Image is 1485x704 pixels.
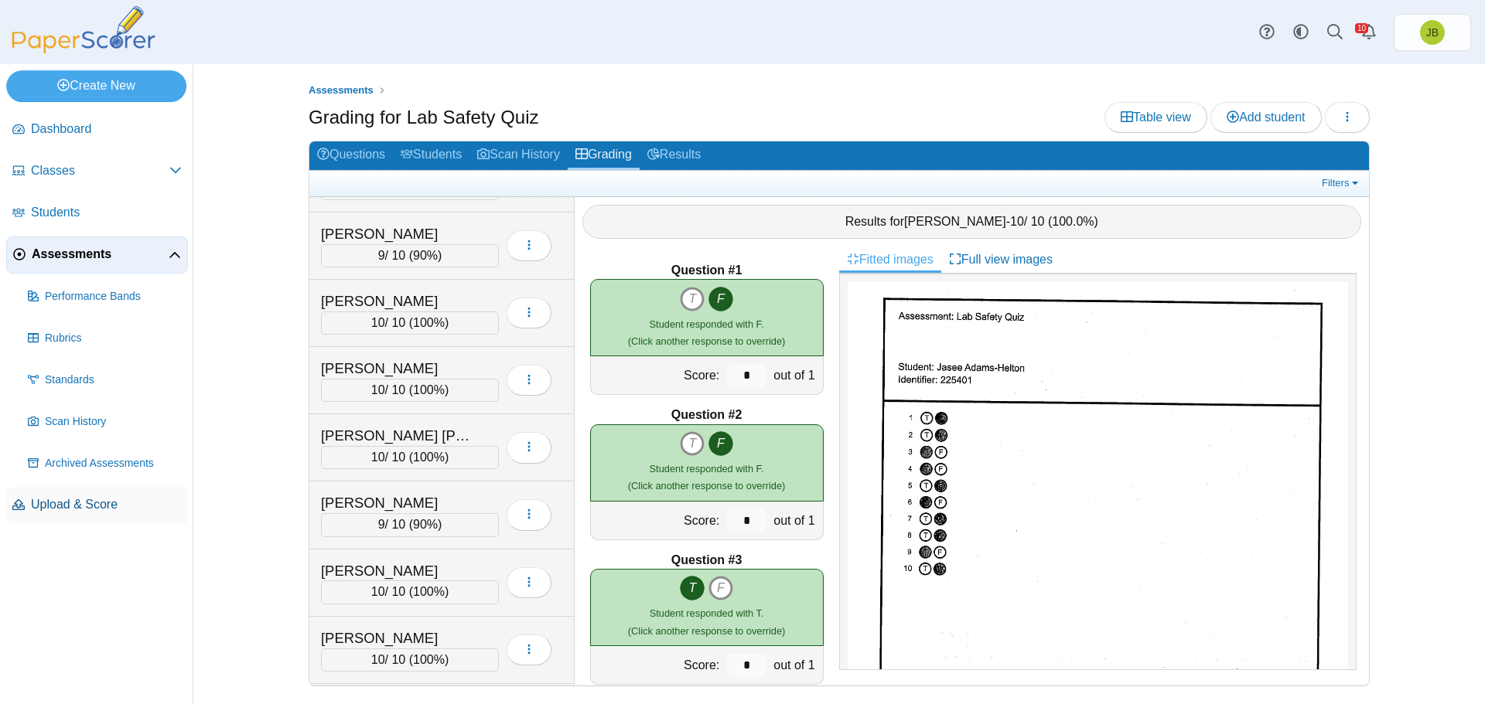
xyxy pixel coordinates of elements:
i: T [680,576,705,600]
a: Classes [6,153,188,190]
span: 100% [413,451,445,464]
div: Score: [591,356,724,394]
div: / 10 ( ) [321,580,499,604]
span: Scan History [45,414,182,430]
i: F [708,287,733,311]
div: [PERSON_NAME] [321,291,476,311]
span: Dashboard [31,121,182,138]
span: Classes [31,162,169,179]
div: / 10 ( ) [321,446,499,469]
a: Full view images [941,247,1060,273]
a: Table view [1104,102,1207,133]
span: 100.0% [1052,215,1094,228]
span: 10 [371,316,385,329]
div: / 10 ( ) [321,513,499,536]
span: 10 [371,653,385,666]
a: Upload & Score [6,487,188,524]
span: Student responded with F. [650,463,764,474]
div: Score: [591,646,724,684]
span: 100% [413,383,445,396]
a: Grading [568,141,640,170]
h1: Grading for Lab Safety Quiz [309,104,539,131]
b: Question #2 [671,406,742,423]
a: Students [393,141,469,170]
small: (Click another response to override) [628,463,785,491]
span: 100% [413,316,445,329]
span: 9 [378,518,385,531]
a: Archived Assessments [22,445,188,482]
span: Joel Boyd [1426,27,1439,38]
a: Results [640,141,708,170]
a: Dashboard [6,111,188,148]
a: Scan History [22,403,188,440]
div: Results for - / 10 ( ) [582,205,1362,239]
div: / 10 ( ) [321,648,499,672]
span: 90% [413,249,438,262]
span: Add student [1227,111,1305,124]
span: Joel Boyd [1420,20,1445,45]
b: Question #1 [671,262,742,279]
span: Student responded with F. [650,318,764,330]
div: out of 1 [770,356,822,394]
a: Create New [6,70,186,101]
a: Students [6,195,188,232]
b: Question #3 [671,552,742,569]
a: Standards [22,362,188,399]
span: Archived Assessments [45,456,182,471]
div: [PERSON_NAME] [PERSON_NAME] [321,426,476,446]
a: Questions [309,141,393,170]
a: Joel Boyd [1394,14,1471,51]
a: Performance Bands [22,278,188,315]
a: Filters [1318,175,1365,191]
div: out of 1 [770,502,822,539]
span: 10 [1010,215,1024,228]
i: T [680,287,705,311]
span: 90% [413,518,438,531]
a: Scan History [469,141,568,170]
a: Alerts [1352,15,1386,49]
img: PaperScorer [6,6,161,53]
span: [PERSON_NAME] [904,215,1006,228]
small: (Click another response to override) [628,318,785,347]
span: Students [31,204,182,221]
div: / 10 ( ) [321,244,499,267]
span: 10 [371,585,385,598]
span: 10 [371,451,385,464]
a: Assessments [6,236,188,274]
div: / 10 ( ) [321,379,499,402]
span: 9 [378,249,385,262]
span: 100% [413,653,445,666]
span: Standards [45,372,182,388]
div: [PERSON_NAME] [321,224,476,244]
span: Table view [1121,111,1191,124]
span: Performance Bands [45,289,182,304]
a: Add student [1210,102,1321,133]
div: [PERSON_NAME] [321,628,476,648]
a: Assessments [305,81,377,100]
small: (Click another response to override) [628,607,785,636]
a: Rubrics [22,320,188,357]
span: 100% [413,585,445,598]
span: Rubrics [45,331,182,346]
span: Upload & Score [31,496,182,513]
div: / 10 ( ) [321,311,499,335]
i: F [708,576,733,600]
div: [PERSON_NAME] [321,359,476,379]
i: T [680,431,705,456]
span: Assessments [309,84,374,96]
span: Student responded with T. [650,607,764,619]
div: Score: [591,502,724,539]
div: [PERSON_NAME] [321,493,476,513]
span: 10 [371,383,385,396]
span: Assessments [32,246,169,263]
i: F [708,431,733,456]
div: [PERSON_NAME] [321,561,476,581]
a: Fitted images [839,247,941,273]
a: PaperScorer [6,43,161,56]
div: out of 1 [770,646,822,684]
